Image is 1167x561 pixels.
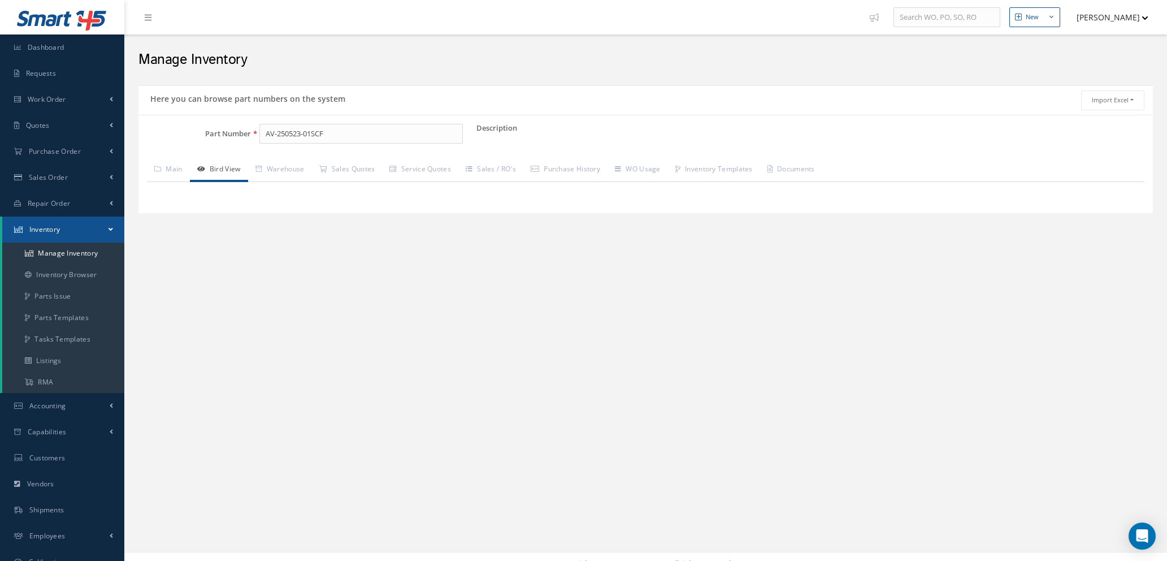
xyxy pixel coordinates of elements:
span: Inventory [29,225,60,234]
div: New [1026,12,1039,22]
span: Quotes [26,120,50,130]
span: Shipments [29,505,64,515]
h2: Manage Inventory [138,51,1153,68]
a: Service Quotes [382,158,458,182]
a: Warehouse [248,158,312,182]
button: Import Excel [1081,90,1144,110]
div: Open Intercom Messenger [1129,523,1156,550]
span: Capabilities [28,427,67,437]
label: Part Number [138,130,251,138]
span: Sales Order [29,172,68,182]
span: Purchase Order [29,146,81,156]
a: Parts Issue [2,286,124,307]
a: Inventory Browser [2,264,124,286]
a: WO Usage [608,158,668,182]
a: Listings [2,350,124,372]
a: Sales / RO's [458,158,523,182]
a: Main [147,158,190,182]
span: Requests [26,68,56,78]
a: Inventory Templates [668,158,760,182]
a: Purchase History [523,158,608,182]
a: Parts Templates [2,307,124,329]
span: Dashboard [28,42,64,52]
a: RMA [2,372,124,393]
label: Description [476,124,517,132]
a: Documents [760,158,822,182]
a: Tasks Templates [2,329,124,350]
a: Bird View [190,158,248,182]
button: [PERSON_NAME] [1066,6,1148,28]
span: Work Order [28,94,66,104]
a: Inventory [2,217,124,243]
input: Search WO, PO, SO, RO [893,7,1000,28]
span: Repair Order [28,198,71,208]
a: Sales Quotes [312,158,383,182]
span: Vendors [27,479,54,489]
span: Customers [29,453,66,463]
a: Manage Inventory [2,243,124,264]
button: New [1009,7,1060,27]
h5: Here you can browse part numbers on the system [147,90,345,104]
span: Accounting [29,401,66,411]
span: Employees [29,531,66,541]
